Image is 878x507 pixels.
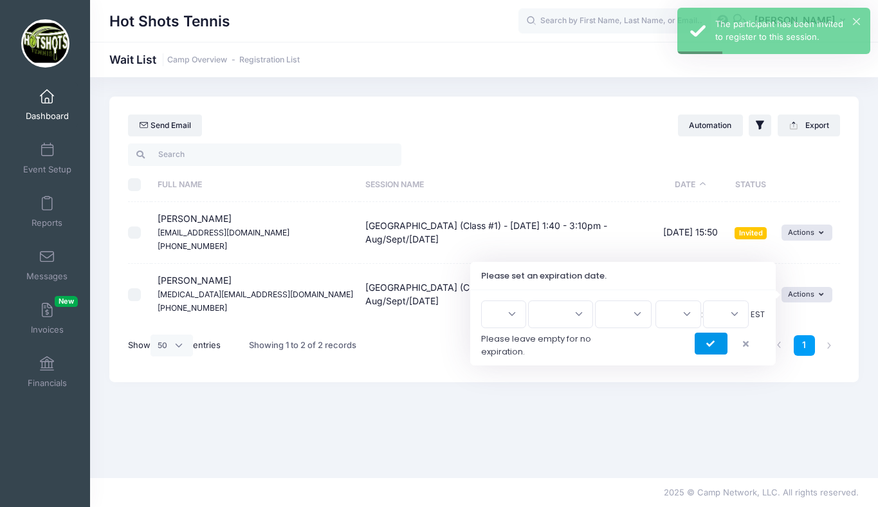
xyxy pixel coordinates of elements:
[239,55,300,65] a: Registration List
[109,53,300,66] h1: Wait List
[158,228,289,237] small: [EMAIL_ADDRESS][DOMAIN_NAME]
[158,241,227,251] small: [PHONE_NUMBER]
[128,115,202,136] a: Send Email
[32,217,62,228] span: Reports
[17,349,78,394] a: Financials
[151,168,360,202] th: Full Name: activate to sort column ascending
[26,271,68,282] span: Messages
[778,115,840,136] button: Export
[158,213,289,251] span: [PERSON_NAME]
[655,168,726,202] th: Date: activate to sort column descending
[23,164,71,175] span: Event Setup
[17,243,78,288] a: Messages
[151,335,193,356] select: Showentries
[128,335,221,356] label: Show entries
[31,324,64,335] span: Invoices
[21,19,69,68] img: Hot Shots Tennis
[775,168,839,202] th: : activate to sort column ascending
[678,115,743,136] button: Automation
[360,202,655,264] td: [GEOGRAPHIC_DATA] (Class #1) - [DATE] 1:40 - 3:10pm - Aug/Sept/[DATE]
[28,378,67,389] span: Financials
[715,18,860,43] div: The participant has been invited to register to this session.
[782,225,832,240] button: Actions
[471,263,776,290] h3: Please set an expiration date.
[158,290,353,299] small: [MEDICAL_DATA][EMAIL_ADDRESS][DOMAIN_NAME]
[664,487,859,497] span: 2025 © Camp Network, LLC. All rights reserved.
[167,55,227,65] a: Camp Overview
[853,18,860,25] button: ×
[17,296,78,341] a: InvoicesNew
[655,202,726,264] td: [DATE] 15:50
[481,308,765,320] span: :
[17,136,78,181] a: Event Setup
[726,168,776,202] th: Status: activate to sort column ascending
[360,264,655,325] td: [GEOGRAPHIC_DATA] (Class #1) - [DATE] 1:40 - 3:10pm - Aug/Sept/[DATE]
[249,331,356,360] div: Showing 1 to 2 of 2 records
[17,189,78,234] a: Reports
[782,287,832,302] button: Actions
[17,82,78,127] a: Dashboard
[735,227,767,239] span: Invited
[746,6,859,36] button: [PERSON_NAME]
[26,111,69,122] span: Dashboard
[158,275,353,313] span: [PERSON_NAME]
[794,335,815,356] a: 1
[158,303,227,313] small: [PHONE_NUMBER]
[518,8,711,34] input: Search by First Name, Last Name, or Email...
[109,6,230,36] h1: Hot Shots Tennis
[360,168,655,202] th: Session Name: activate to sort column ascending
[128,143,401,165] input: Search
[55,296,78,307] span: New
